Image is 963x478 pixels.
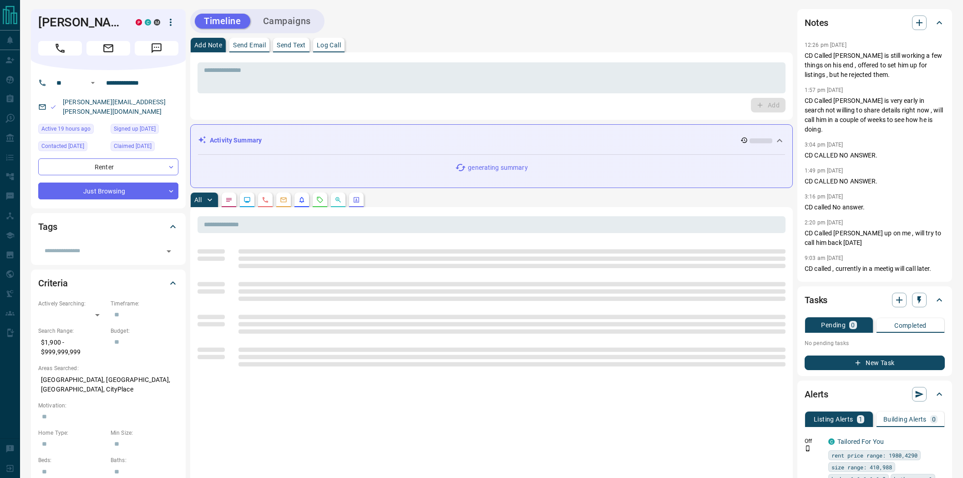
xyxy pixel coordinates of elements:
div: Criteria [38,272,178,294]
div: Tags [38,216,178,238]
p: 12:26 pm [DATE] [805,42,846,48]
svg: Calls [262,196,269,203]
p: Building Alerts [883,416,927,422]
h2: Alerts [805,387,828,402]
p: 2:20 pm [DATE] [805,219,843,226]
div: Just Browsing [38,183,178,199]
p: 0 [932,416,936,422]
div: Notes [805,12,945,34]
p: Beds: [38,456,106,464]
div: condos.ca [828,438,835,445]
p: Add Note [194,42,222,48]
button: Timeline [195,14,250,29]
div: condos.ca [145,19,151,25]
p: 0 [851,322,855,328]
svg: Lead Browsing Activity [243,196,251,203]
button: New Task [805,356,945,370]
p: CD called , currently in a meetig will call later. [805,264,945,274]
p: Actively Searching: [38,300,106,308]
p: Activity Summary [210,136,262,145]
button: Open [87,77,98,88]
button: Campaigns [254,14,320,29]
svg: Agent Actions [353,196,360,203]
svg: Opportunities [335,196,342,203]
p: 1:49 pm [DATE] [805,168,843,174]
p: 3:16 pm [DATE] [805,193,843,200]
div: Tasks [805,289,945,311]
p: Pending [821,322,846,328]
p: Timeframe: [111,300,178,308]
svg: Requests [316,196,324,203]
svg: Push Notification Only [805,445,811,452]
a: [PERSON_NAME][EMAIL_ADDRESS][PERSON_NAME][DOMAIN_NAME] [63,98,166,115]
p: Completed [894,322,927,329]
div: Mon Jan 13 2025 [111,141,178,154]
p: Listing Alerts [814,416,853,422]
p: Home Type: [38,429,106,437]
p: Baths: [111,456,178,464]
p: Send Email [233,42,266,48]
p: Areas Searched: [38,364,178,372]
span: Active 19 hours ago [41,124,91,133]
p: All [194,197,202,203]
p: CD CALLED NO ANSWER. [805,151,945,160]
p: Min Size: [111,429,178,437]
div: Activity Summary [198,132,785,149]
div: property.ca [136,19,142,25]
div: Sun Jan 12 2025 [111,124,178,137]
span: Call [38,41,82,56]
p: No pending tasks [805,336,945,350]
p: Motivation: [38,402,178,410]
p: Search Range: [38,327,106,335]
p: CD CALLED NO ANSWER. [805,177,945,186]
h2: Tags [38,219,57,234]
span: Signed up [DATE] [114,124,156,133]
button: Open [162,245,175,258]
span: Contacted [DATE] [41,142,84,151]
p: 9:03 am [DATE] [805,255,843,261]
h2: Notes [805,15,828,30]
span: Claimed [DATE] [114,142,152,151]
p: 1 [859,416,862,422]
div: Mon Aug 11 2025 [38,124,106,137]
p: 3:04 pm [DATE] [805,142,843,148]
div: mrloft.ca [154,19,160,25]
span: size range: 410,988 [831,463,892,472]
p: Send Text [277,42,306,48]
p: CD called No answer. [805,203,945,212]
div: Wed Mar 12 2025 [38,141,106,154]
svg: Email Valid [50,104,56,110]
h2: Tasks [805,293,827,307]
p: $1,900 - $999,999,999 [38,335,106,360]
span: Message [135,41,178,56]
p: Log Call [317,42,341,48]
h2: Criteria [38,276,68,290]
p: CD Called [PERSON_NAME] is very early in search not willing to share details right now , will cal... [805,96,945,134]
p: CD Called [PERSON_NAME] is still working a few things on his end , offered to set him up for list... [805,51,945,80]
h1: [PERSON_NAME] [38,15,122,30]
svg: Notes [225,196,233,203]
p: CD Called [PERSON_NAME] up on me , will try to call him back [DATE] [805,229,945,248]
svg: Listing Alerts [298,196,305,203]
p: Off [805,437,823,445]
span: rent price range: 1980,4290 [831,451,917,460]
svg: Emails [280,196,287,203]
span: Email [86,41,130,56]
a: Tailored For You [837,438,884,445]
div: Alerts [805,383,945,405]
p: generating summary [468,163,527,173]
p: Budget: [111,327,178,335]
div: Renter [38,158,178,175]
p: [GEOGRAPHIC_DATA], [GEOGRAPHIC_DATA], [GEOGRAPHIC_DATA], CityPlace [38,372,178,397]
p: 1:57 pm [DATE] [805,87,843,93]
